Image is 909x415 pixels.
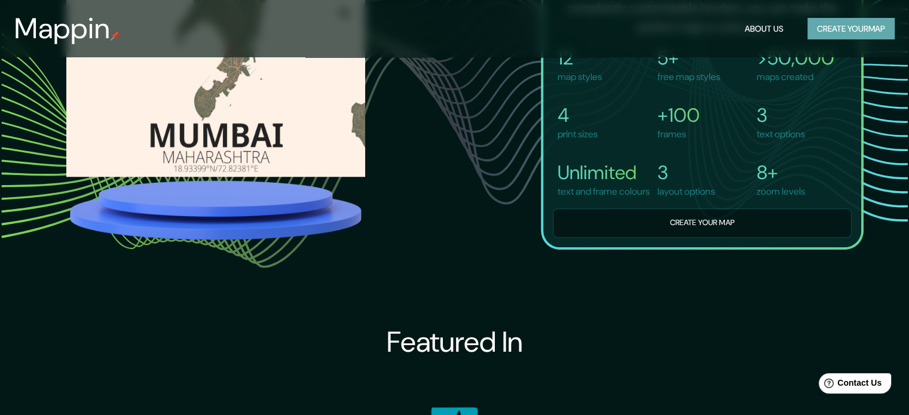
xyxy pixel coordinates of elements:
[657,70,720,84] p: free map styles
[740,18,788,40] button: About Us
[558,161,650,185] h4: Unlimited
[657,46,720,70] h4: 5+
[757,46,834,70] h4: >50,000
[558,103,598,127] h4: 4
[657,103,700,127] h4: +100
[803,368,896,402] iframe: Help widget launcher
[757,161,805,185] h4: 8+
[386,325,522,359] h3: Featured In
[657,127,700,142] p: frames
[807,18,895,40] button: Create yourmap
[757,127,805,142] p: text options
[553,208,852,238] button: Create your map
[757,103,805,127] h4: 3
[657,161,715,185] h4: 3
[66,177,365,243] img: platform.png
[757,185,805,199] p: zoom levels
[558,46,602,70] h4: 12
[558,70,602,84] p: map styles
[757,70,834,84] p: maps created
[558,185,650,199] p: text and frame colours
[14,12,111,45] h3: Mappin
[558,127,598,142] p: print sizes
[657,185,715,199] p: layout options
[111,31,120,41] img: mappin-pin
